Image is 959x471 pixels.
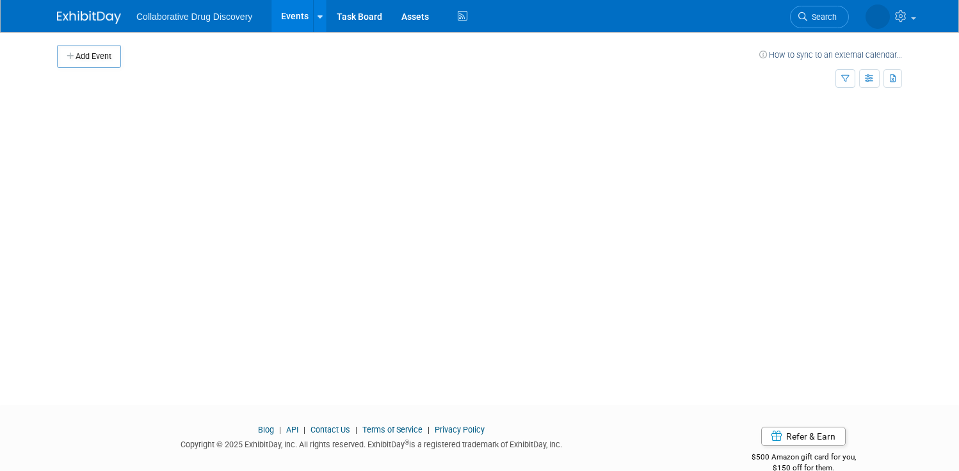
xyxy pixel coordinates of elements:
[310,425,350,434] a: Contact Us
[790,6,849,28] a: Search
[286,425,298,434] a: API
[352,425,360,434] span: |
[362,425,423,434] a: Terms of Service
[258,425,274,434] a: Blog
[424,425,433,434] span: |
[57,436,686,450] div: Copyright © 2025 ExhibitDay, Inc. All rights reserved. ExhibitDay is a registered trademark of Ex...
[435,425,485,434] a: Privacy Policy
[761,427,846,446] a: Refer & Earn
[276,425,284,434] span: |
[405,439,409,446] sup: ®
[866,4,890,29] img: Lauren Kossy
[300,425,309,434] span: |
[759,50,902,60] a: How to sync to an external calendar...
[807,12,837,22] span: Search
[136,12,252,22] span: Collaborative Drug Discovery
[57,45,121,68] button: Add Event
[57,11,121,24] img: ExhibitDay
